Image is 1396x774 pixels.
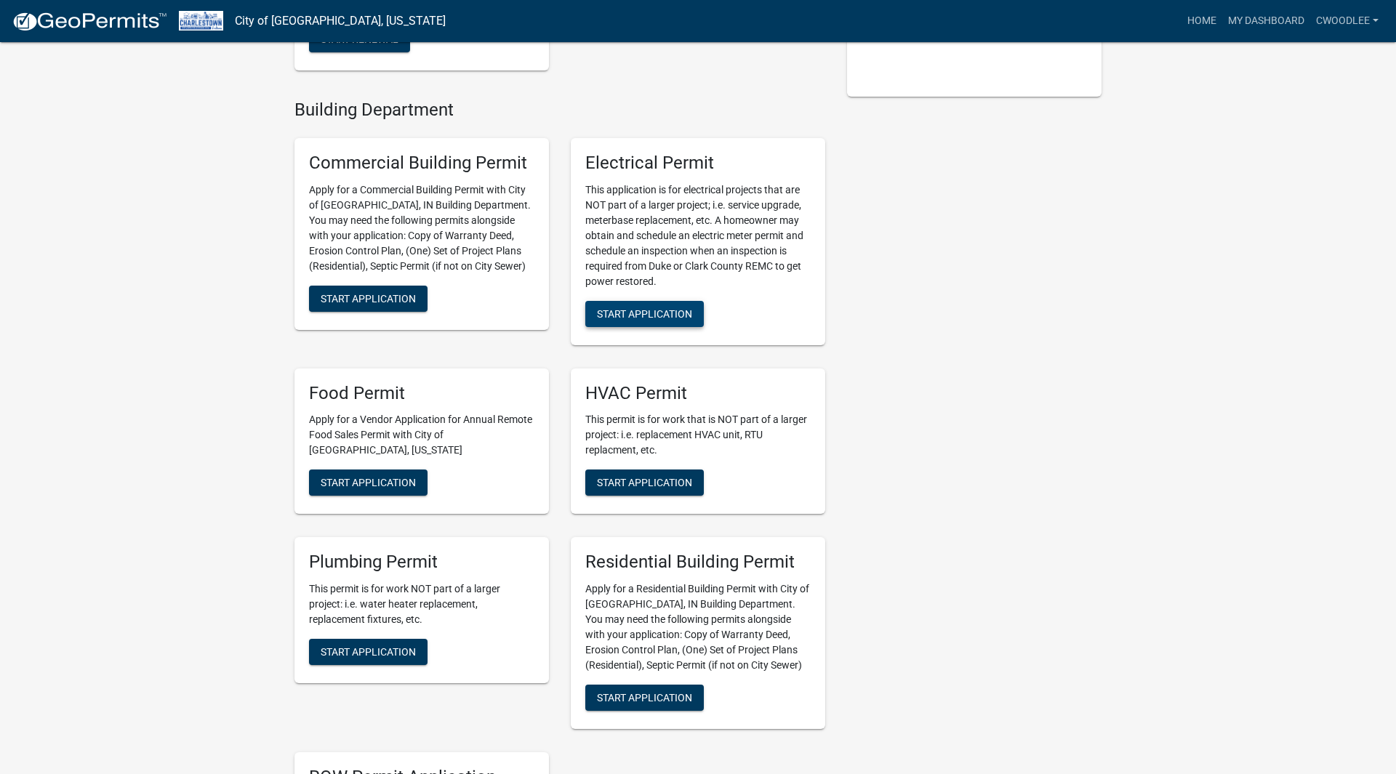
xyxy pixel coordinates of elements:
[585,182,811,289] p: This application is for electrical projects that are NOT part of a larger project; i.e. service u...
[597,477,692,488] span: Start Application
[585,552,811,573] h5: Residential Building Permit
[321,33,398,45] span: Start Renewal
[179,11,223,31] img: City of Charlestown, Indiana
[585,469,704,496] button: Start Application
[585,153,811,174] h5: Electrical Permit
[585,581,811,673] p: Apply for a Residential Building Permit with City of [GEOGRAPHIC_DATA], IN Building Department. Y...
[309,469,428,496] button: Start Application
[294,100,825,121] h4: Building Department
[585,412,811,458] p: This permit is for work that is NOT part of a larger project: i.e. replacement HVAC unit, RTU rep...
[309,182,534,274] p: Apply for a Commercial Building Permit with City of [GEOGRAPHIC_DATA], IN Building Department. Yo...
[585,301,704,327] button: Start Application
[309,383,534,404] h5: Food Permit
[1182,7,1222,35] a: Home
[309,153,534,174] h5: Commercial Building Permit
[1222,7,1310,35] a: My Dashboard
[1310,7,1384,35] a: cwoodlee
[597,307,692,319] span: Start Application
[309,581,534,627] p: This permit is for work NOT part of a larger project: i.e. water heater replacement, replacement ...
[321,646,416,658] span: Start Application
[321,292,416,304] span: Start Application
[309,552,534,573] h5: Plumbing Permit
[585,383,811,404] h5: HVAC Permit
[309,412,534,458] p: Apply for a Vendor Application for Annual Remote Food Sales Permit with City of [GEOGRAPHIC_DATA]...
[309,286,428,312] button: Start Application
[597,692,692,704] span: Start Application
[235,9,446,33] a: City of [GEOGRAPHIC_DATA], [US_STATE]
[309,639,428,665] button: Start Application
[321,477,416,488] span: Start Application
[585,685,704,711] button: Start Application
